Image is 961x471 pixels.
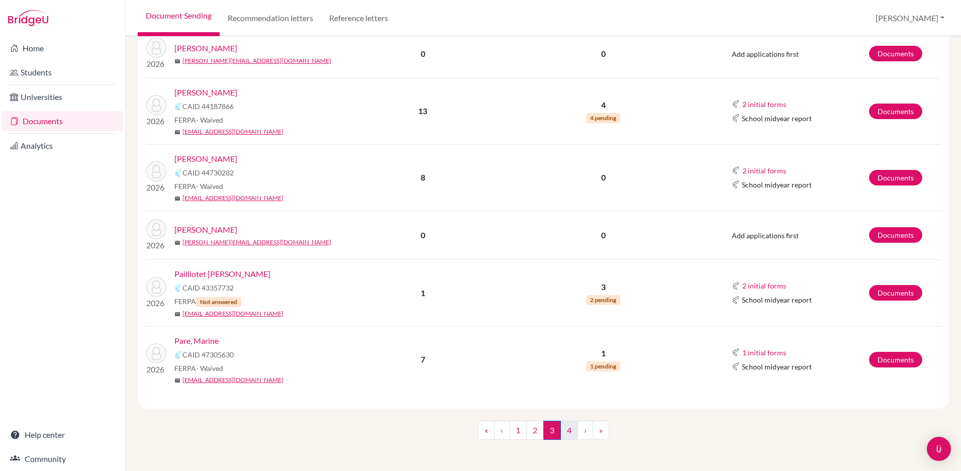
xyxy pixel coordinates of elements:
[499,99,707,111] p: 4
[869,170,922,185] a: Documents
[174,224,237,236] a: [PERSON_NAME]
[174,240,180,246] span: mail
[586,295,620,305] span: 2 pending
[732,296,740,304] img: Common App logo
[2,62,123,82] a: Students
[174,351,182,359] img: Common App logo
[174,196,180,202] span: mail
[499,48,707,60] p: 0
[593,421,609,440] a: »
[182,167,234,178] span: CAID 44730282
[182,238,331,247] a: [PERSON_NAME][EMAIL_ADDRESS][DOMAIN_NAME]
[182,282,234,293] span: CAID 43357732
[196,297,241,307] span: Not answered
[732,100,740,108] img: Common App logo
[146,219,166,239] img: Nogueira, Patrick
[586,361,620,371] span: 1 pending
[182,194,283,203] a: [EMAIL_ADDRESS][DOMAIN_NAME]
[174,268,270,280] a: Pailliotet [PERSON_NAME]
[732,50,799,58] span: Add applications first
[174,129,180,135] span: mail
[494,421,510,440] a: ‹
[182,309,283,318] a: [EMAIL_ADDRESS][DOMAIN_NAME]
[174,103,182,111] img: Common App logo
[174,296,241,307] span: FERPA
[146,38,166,58] img: Morice, Luciano
[732,282,740,290] img: Common App logo
[2,425,123,445] a: Help center
[174,58,180,64] span: mail
[578,421,593,440] a: ›
[421,49,425,58] b: 0
[146,239,166,251] p: 2026
[196,364,223,372] span: - Waived
[174,335,219,347] a: Pare, Marine
[586,113,620,123] span: 4 pending
[182,56,331,65] a: [PERSON_NAME][EMAIL_ADDRESS][DOMAIN_NAME]
[418,106,427,116] b: 13
[196,116,223,124] span: - Waived
[499,171,707,183] p: 0
[146,277,166,297] img: Pailliotet Oreamuno, Lara
[869,46,922,61] a: Documents
[732,114,740,122] img: Common App logo
[478,421,495,440] a: «
[499,229,707,241] p: 0
[146,181,166,194] p: 2026
[146,297,166,309] p: 2026
[742,295,812,305] span: School midyear report
[732,348,740,356] img: Common App logo
[869,227,922,243] a: Documents
[174,284,182,292] img: Common App logo
[499,347,707,359] p: 1
[869,352,922,367] a: Documents
[182,101,234,112] span: CAID 44187866
[742,99,787,110] button: 2 initial forms
[526,421,544,440] a: 2
[174,181,223,192] span: FERPA
[174,153,237,165] a: [PERSON_NAME]
[174,42,237,54] a: [PERSON_NAME]
[8,10,48,26] img: Bridge-U
[182,375,283,385] a: [EMAIL_ADDRESS][DOMAIN_NAME]
[421,172,425,182] b: 8
[742,179,812,190] span: School midyear report
[2,136,123,156] a: Analytics
[174,169,182,177] img: Common App logo
[174,115,223,125] span: FERPA
[742,347,787,358] button: 1 initial forms
[196,182,223,191] span: - Waived
[146,161,166,181] img: Newmark, Avery
[742,280,787,292] button: 2 initial forms
[478,421,609,448] nav: ...
[732,231,799,240] span: Add applications first
[869,104,922,119] a: Documents
[543,421,561,440] span: 3
[732,362,740,370] img: Common App logo
[2,87,123,107] a: Universities
[146,363,166,375] p: 2026
[742,165,787,176] button: 2 initial forms
[174,378,180,384] span: mail
[509,421,527,440] a: 1
[2,449,123,469] a: Community
[560,421,578,440] a: 4
[742,361,812,372] span: School midyear report
[174,363,223,373] span: FERPA
[421,288,425,298] b: 1
[732,166,740,174] img: Common App logo
[421,230,425,240] b: 0
[182,127,283,136] a: [EMAIL_ADDRESS][DOMAIN_NAME]
[2,111,123,131] a: Documents
[871,9,949,28] button: [PERSON_NAME]
[174,86,237,99] a: [PERSON_NAME]
[182,349,234,360] span: CAID 47305630
[499,281,707,293] p: 3
[869,285,922,301] a: Documents
[732,180,740,189] img: Common App logo
[742,113,812,124] span: School midyear report
[421,354,425,364] b: 7
[146,58,166,70] p: 2026
[146,115,166,127] p: 2026
[146,343,166,363] img: Pare, Marine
